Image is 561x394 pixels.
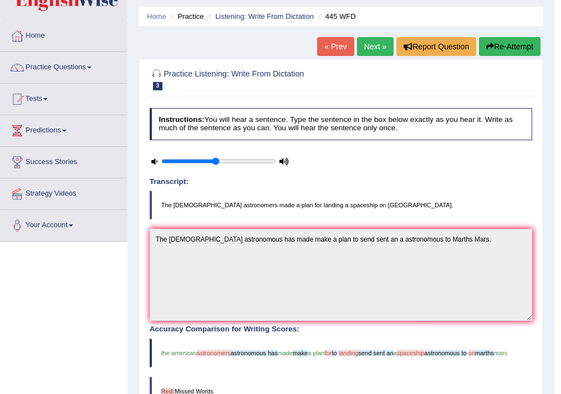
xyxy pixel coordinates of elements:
[231,350,278,356] span: astronomous has
[161,350,197,356] span: the american
[316,11,356,22] li: 445 WFD
[1,178,127,206] a: Strategy Videos
[159,115,204,124] b: Instructions:
[147,12,166,21] a: Home
[358,350,393,356] span: send sent an
[150,325,533,334] h4: Accuracy Comparison for Writing Scores:
[357,37,394,56] a: Next »
[1,84,127,111] a: Tests
[324,350,331,356] span: for
[494,350,508,356] span: mars
[150,191,533,219] blockquote: The [DEMOGRAPHIC_DATA] astronomers made a plan for landing a spaceship on [GEOGRAPHIC_DATA].
[1,210,127,238] a: Your Account
[150,67,387,90] h2: Practice Listening: Write From Dictation
[1,147,127,175] a: Success Stories
[278,350,293,356] span: made
[153,82,163,90] span: 3
[1,115,127,143] a: Predictions
[1,52,127,80] a: Practice Questions
[468,350,475,356] span: on
[396,37,476,56] button: Report Question
[331,350,336,356] span: to
[339,350,359,356] span: landing
[215,12,314,21] a: Listening: Write From Dictation
[150,108,533,140] h4: You will hear a sentence. Type the sentence in the box below exactly as you hear it. Write as muc...
[475,350,494,356] span: marths
[394,350,397,356] span: a
[168,11,203,22] li: Practice
[317,37,354,56] a: « Prev
[308,350,324,356] span: a plan
[1,21,127,48] a: Home
[293,350,308,356] span: make
[425,350,467,356] span: astronomous to
[479,37,540,56] button: Re-Attempt
[397,350,425,356] span: spaceship
[197,350,231,356] span: astronomers
[150,178,533,186] h4: Transcript:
